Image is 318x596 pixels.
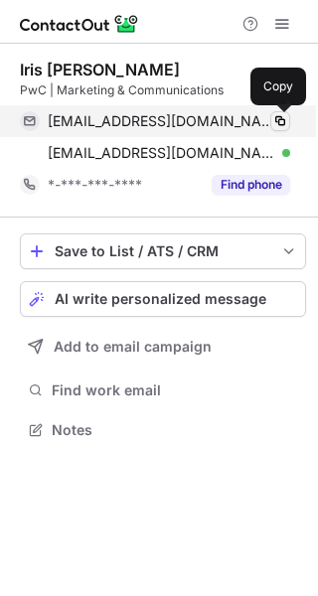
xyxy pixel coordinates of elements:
[20,12,139,36] img: ContactOut v5.3.10
[212,175,290,195] button: Reveal Button
[55,243,271,259] div: Save to List / ATS / CRM
[20,329,306,365] button: Add to email campaign
[20,416,306,444] button: Notes
[52,381,298,399] span: Find work email
[52,421,298,439] span: Notes
[55,291,266,307] span: AI write personalized message
[20,60,180,79] div: Iris [PERSON_NAME]
[54,339,212,355] span: Add to email campaign
[20,281,306,317] button: AI write personalized message
[20,81,306,99] div: PwC | Marketing & Communications
[48,144,275,162] span: [EMAIL_ADDRESS][DOMAIN_NAME]
[20,233,306,269] button: save-profile-one-click
[20,376,306,404] button: Find work email
[48,112,275,130] span: [EMAIL_ADDRESS][DOMAIN_NAME]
